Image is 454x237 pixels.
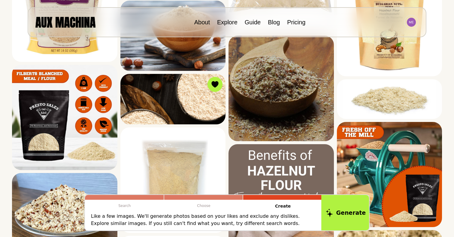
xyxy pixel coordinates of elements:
[12,65,117,170] img: Search result
[268,19,280,26] a: Blog
[243,200,322,213] p: Create
[229,36,334,141] img: Search result
[407,18,416,27] img: Avatar
[337,79,442,119] img: Search result
[245,19,261,26] a: Guide
[120,74,226,124] img: Search result
[194,19,210,26] a: About
[91,213,316,227] p: Like a few images. We'll generate photos based on your likes and exclude any dislikes. Explore si...
[85,200,164,212] p: Search
[337,122,442,227] img: Search result
[217,19,238,26] a: Explore
[164,200,244,212] p: Choose
[321,194,370,231] button: Generate
[287,19,305,26] a: Pricing
[120,127,226,233] img: Search result
[35,17,95,27] img: AUX MACHINA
